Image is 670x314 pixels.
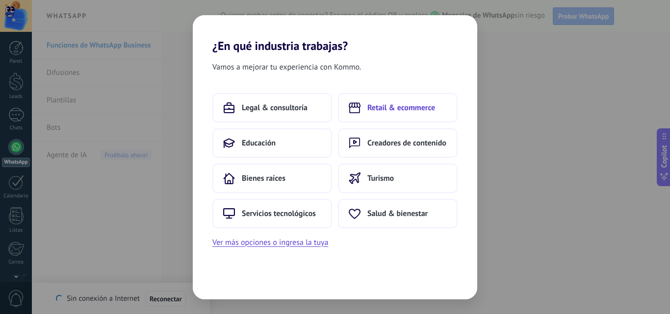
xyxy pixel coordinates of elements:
[367,209,428,218] span: Salud & bienestar
[212,199,332,228] button: Servicios tecnológicos
[212,93,332,122] button: Legal & consultoría
[367,173,394,183] span: Turismo
[242,209,316,218] span: Servicios tecnológicos
[338,93,458,122] button: Retail & ecommerce
[193,15,477,53] h2: ¿En qué industria trabajas?
[242,173,285,183] span: Bienes raíces
[338,199,458,228] button: Salud & bienestar
[212,164,332,193] button: Bienes raíces
[242,103,308,113] span: Legal & consultoría
[212,61,361,73] span: Vamos a mejorar tu experiencia con Kommo.
[212,236,328,249] button: Ver más opciones o ingresa la tuya
[338,128,458,158] button: Creadores de contenido
[242,138,276,148] span: Educación
[212,128,332,158] button: Educación
[338,164,458,193] button: Turismo
[367,138,446,148] span: Creadores de contenido
[367,103,435,113] span: Retail & ecommerce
